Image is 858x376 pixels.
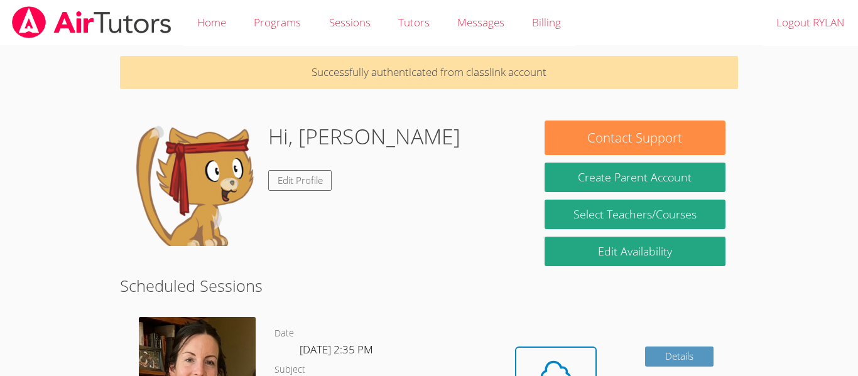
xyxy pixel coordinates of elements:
[545,121,725,155] button: Contact Support
[120,274,738,298] h2: Scheduled Sessions
[545,163,725,192] button: Create Parent Account
[545,200,725,229] a: Select Teachers/Courses
[120,56,738,89] p: Successfully authenticated from classlink account
[300,342,373,357] span: [DATE] 2:35 PM
[545,237,725,266] a: Edit Availability
[268,121,460,153] h1: Hi, [PERSON_NAME]
[268,170,332,191] a: Edit Profile
[11,6,173,38] img: airtutors_banner-c4298cdbf04f3fff15de1276eac7730deb9818008684d7c2e4769d2f7ddbe033.png
[133,121,258,246] img: default.png
[457,15,504,30] span: Messages
[645,346,714,367] a: Details
[274,326,294,341] dt: Date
